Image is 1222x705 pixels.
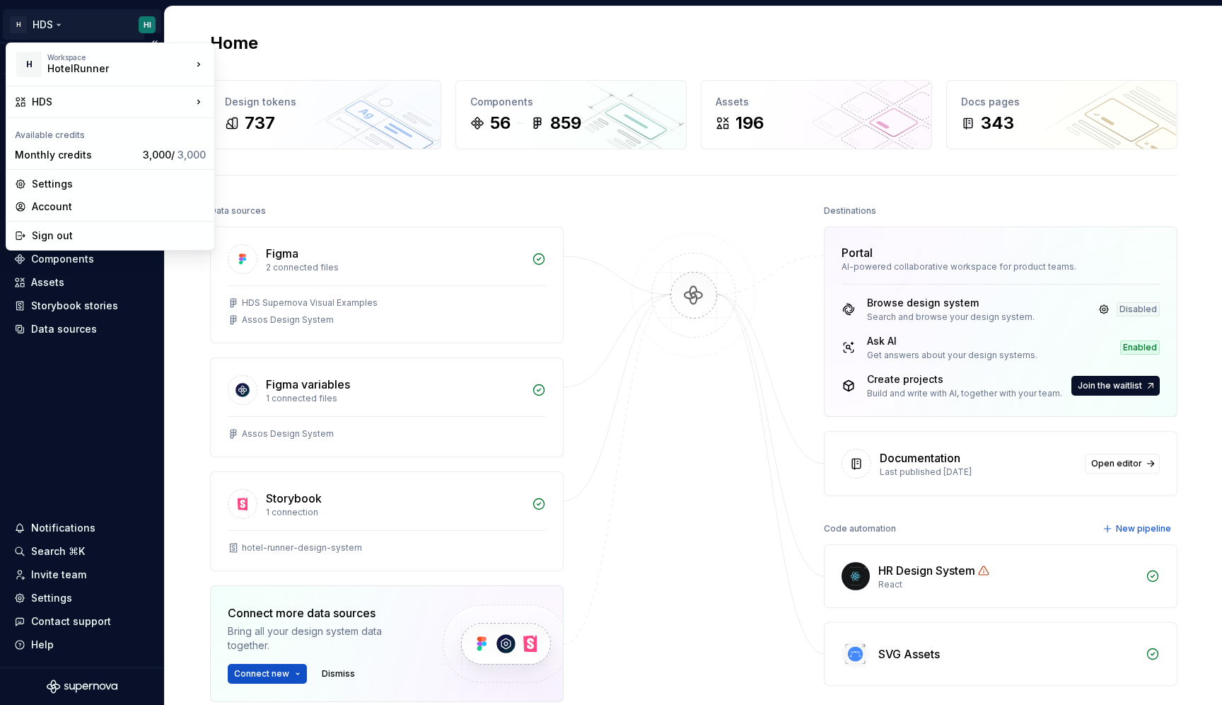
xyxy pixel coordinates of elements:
div: HotelRunner [47,62,168,76]
div: Workspace [47,53,192,62]
div: H [16,52,42,77]
div: Settings [32,177,206,191]
div: Monthly credits [15,148,137,162]
div: Available credits [9,121,211,144]
div: Sign out [32,229,206,243]
span: 3,000 / [143,149,206,161]
div: HDS [32,95,192,109]
span: 3,000 [178,149,206,161]
div: Account [32,200,206,214]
